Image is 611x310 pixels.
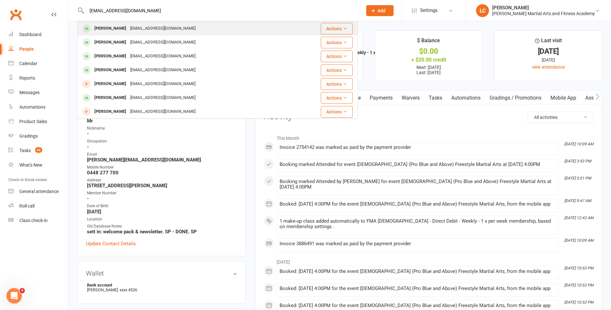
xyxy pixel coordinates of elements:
[447,91,485,105] a: Automations
[8,27,68,42] a: Dashboard
[535,36,562,48] div: Last visit
[87,283,234,287] strong: Bank account
[35,147,42,153] span: 46
[86,282,237,293] li: [PERSON_NAME]
[381,48,476,55] div: $0.00
[264,255,594,266] li: [DATE]
[8,71,68,85] a: Reports
[19,189,59,194] div: General attendance
[87,223,237,229] div: Old Database Notes
[87,216,237,222] div: Location
[280,269,555,274] div: Booked: [DATE] 4:00PM for the event [DEMOGRAPHIC_DATA] (Pro Blue and Above) Freestyle Martial Art...
[321,78,353,90] button: Actions
[321,37,353,48] button: Actions
[87,125,237,131] div: Nickname
[128,107,197,116] div: [EMAIL_ADDRESS][DOMAIN_NAME]
[19,148,31,153] div: Tasks
[564,142,593,146] i: [DATE] 10:09 AM
[87,196,237,201] strong: -
[87,131,237,137] strong: -
[8,158,68,172] a: What's New
[8,199,68,213] a: Roll call
[564,216,593,220] i: [DATE] 12:42 AM
[417,36,440,48] div: $ Balance
[280,303,555,308] div: Booked: [DATE] 4:00PM for the event [DEMOGRAPHIC_DATA] (Pro Blue and Above) Freestyle Martial Art...
[321,92,353,104] button: Actions
[19,32,42,37] div: Dashboard
[92,107,128,116] div: [PERSON_NAME]
[19,90,40,95] div: Messages
[546,91,581,105] a: Mobile App
[19,203,34,208] div: Roll call
[19,133,38,139] div: Gradings
[19,162,43,168] div: What's New
[280,286,555,291] div: Booked: [DATE] 4:00PM for the event [DEMOGRAPHIC_DATA] (Pro Blue and Above) Freestyle Martial Art...
[564,283,593,287] i: [DATE] 10:52 PM
[19,61,37,66] div: Calendar
[87,157,237,163] strong: [PERSON_NAME][EMAIL_ADDRESS][DOMAIN_NAME]
[8,184,68,199] a: General attendance kiosk mode
[128,52,197,61] div: [EMAIL_ADDRESS][DOMAIN_NAME]
[85,6,358,15] input: Search...
[8,56,68,71] a: Calendar
[87,138,237,144] div: Occupation
[87,209,237,215] strong: [DATE]
[501,48,596,55] div: [DATE]
[19,218,48,223] div: Class check-in
[366,5,394,16] button: Add
[128,65,197,75] div: [EMAIL_ADDRESS][DOMAIN_NAME]
[321,64,353,76] button: Actions
[92,65,128,75] div: [PERSON_NAME]
[564,300,593,305] i: [DATE] 10:52 PM
[92,93,128,102] div: [PERSON_NAME]
[8,114,68,129] a: Product Sales
[321,106,353,118] button: Actions
[19,75,35,81] div: Reports
[87,203,237,209] div: Date of Birth
[87,229,237,235] strong: sett in: welcome pack & newsletter. SP - DONE. SP
[92,52,128,61] div: [PERSON_NAME]
[119,287,137,292] span: xxxx 4526
[280,179,555,190] div: Booking marked Attended by [PERSON_NAME] for event [DEMOGRAPHIC_DATA] (Pro Blue and Above) Freest...
[381,56,476,63] div: + $20.00 credit
[280,218,555,229] div: 1 make-up class added automatically to FMA [DEMOGRAPHIC_DATA] - Direct Debit - Weekly - 1 x per w...
[87,170,237,176] strong: 0448 277 700
[492,5,595,11] div: [PERSON_NAME]
[280,162,555,167] div: Booking marked Attended for event [DEMOGRAPHIC_DATA] (Pro Blue and Above) Freestyle Martial Arts ...
[8,42,68,56] a: People
[424,91,447,105] a: Tasks
[20,288,25,293] span: 4
[564,176,591,180] i: [DATE] 3:51 PM
[321,23,353,34] button: Actions
[87,183,237,189] strong: [STREET_ADDRESS][PERSON_NAME]
[264,111,594,121] h3: Activity
[264,131,594,142] li: This Month
[8,6,24,23] a: Clubworx
[564,199,591,203] i: [DATE] 9:47 AM
[128,38,197,47] div: [EMAIL_ADDRESS][DOMAIN_NAME]
[8,213,68,228] a: Class kiosk mode
[87,118,237,124] strong: Mr
[19,119,47,124] div: Product Sales
[381,65,476,75] p: Next: [DATE] Last: [DATE]
[128,93,197,102] div: [EMAIL_ADDRESS][DOMAIN_NAME]
[485,91,546,105] a: Gradings / Promotions
[377,8,386,13] span: Add
[87,144,237,150] strong: -
[420,3,438,18] span: Settings
[8,85,68,100] a: Messages
[280,145,555,150] div: Invoice 2754142 was marked as paid by the payment provider
[280,201,555,207] div: Booked: [DATE] 4:00PM for the event [DEMOGRAPHIC_DATA] (Pro Blue and Above) Freestyle Martial Art...
[397,91,424,105] a: Waivers
[564,159,591,163] i: [DATE] 3:53 PM
[564,238,593,243] i: [DATE] 10:09 AM
[8,100,68,114] a: Automations
[8,143,68,158] a: Tasks 46
[92,38,128,47] div: [PERSON_NAME]
[532,64,565,70] a: view attendance
[87,151,237,158] div: Email
[476,4,489,17] div: LC
[280,241,555,247] div: Invoice 3886491 was marked as paid by the payment provider
[8,129,68,143] a: Gradings
[501,56,596,63] div: [DATE]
